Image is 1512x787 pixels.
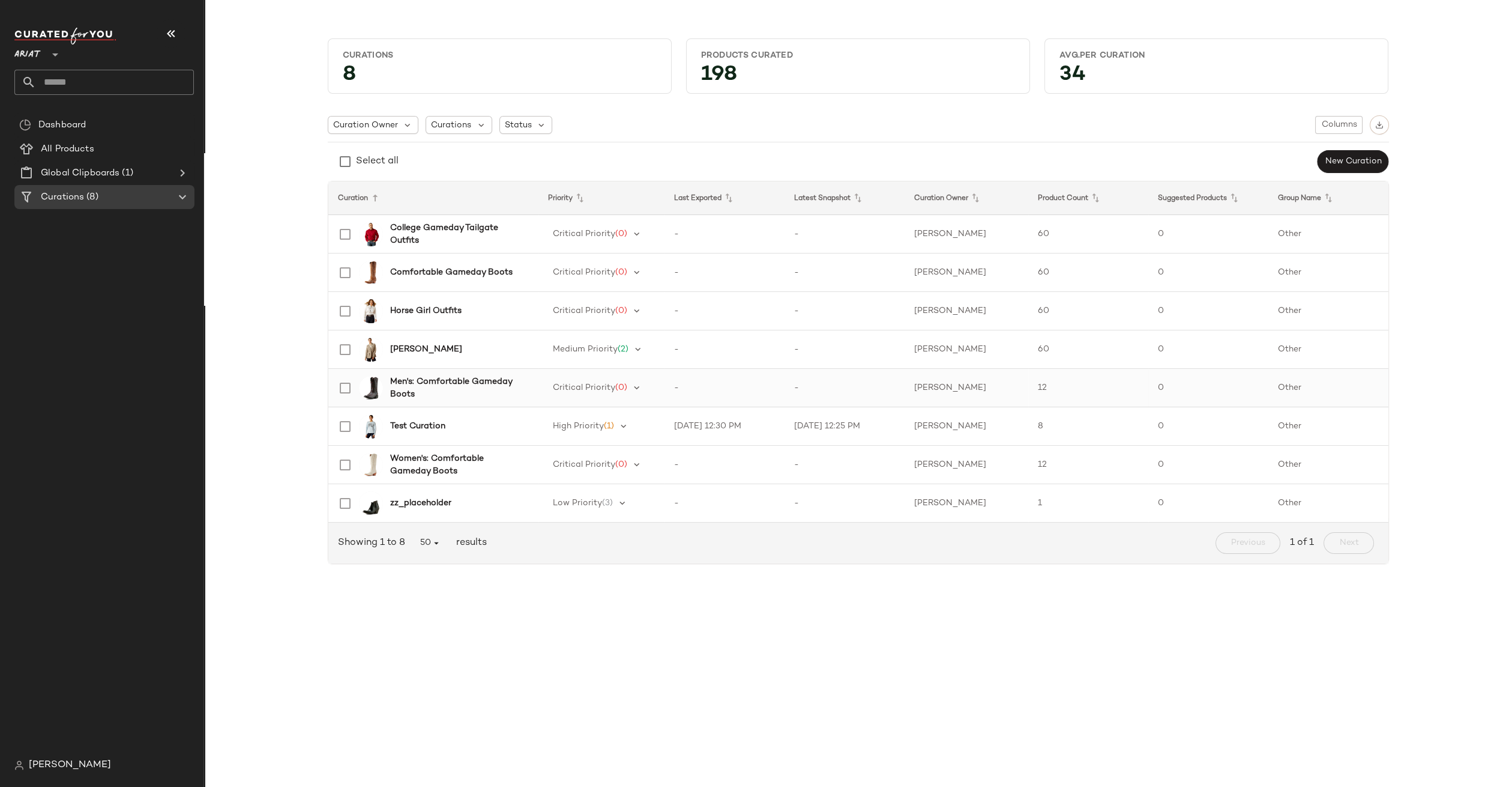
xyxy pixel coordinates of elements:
[1268,292,1388,330] td: Other
[390,497,451,509] b: zz_placeholder
[538,181,665,215] th: Priority
[664,484,785,523] td: -
[1028,369,1148,407] td: 12
[1268,407,1388,446] td: Other
[553,268,615,277] span: Critical Priority
[1315,116,1362,134] button: Columns
[1290,536,1314,550] span: 1 of 1
[905,292,1028,330] td: [PERSON_NAME]
[359,491,383,515] img: 10063987_3-4_front.jpg
[553,460,615,469] span: Critical Priority
[1317,150,1388,173] button: New Curation
[333,119,398,132] span: Curation Owner
[1028,484,1148,523] td: 1
[615,268,627,277] span: (0)
[1148,446,1268,484] td: 0
[602,499,613,508] span: (3)
[333,66,666,88] div: 8
[1148,254,1268,292] td: 0
[553,383,615,392] span: Critical Priority
[785,330,905,369] td: -
[785,292,905,330] td: -
[553,229,615,239] span: Critical Priority
[390,343,462,356] b: [PERSON_NAME]
[1268,215,1388,254] td: Other
[664,330,785,369] td: -
[785,254,905,292] td: -
[553,499,602,508] span: Low Priority
[356,154,399,169] div: Select all
[615,306,627,315] span: (0)
[1028,407,1148,446] td: 8
[1148,369,1268,407] td: 0
[390,305,462,317] b: Horse Girl Outfits
[14,761,24,770] img: svg%3e
[14,28,116,44] img: cfy_white_logo.C9jOOHJF.svg
[1268,254,1388,292] td: Other
[41,142,94,156] span: All Products
[1050,66,1383,88] div: 34
[1148,292,1268,330] td: 0
[1321,120,1357,130] span: Columns
[1324,157,1381,166] span: New Curation
[553,306,615,315] span: Critical Priority
[1059,50,1373,61] div: Avg.per Curation
[785,407,905,446] td: [DATE] 12:25 PM
[1268,446,1388,484] td: Other
[359,222,383,246] img: 10065853_front.jpg
[785,181,905,215] th: Latest Snapshot
[664,215,785,254] td: -
[84,190,98,204] span: (8)
[420,538,442,548] span: 50
[604,422,614,431] span: (1)
[1148,484,1268,523] td: 0
[343,50,657,61] div: Curations
[328,181,538,215] th: Curation
[14,41,41,62] span: Ariat
[390,222,524,247] b: College Gameday Tailgate Outfits
[1028,254,1148,292] td: 60
[29,758,111,773] span: [PERSON_NAME]
[664,181,785,215] th: Last Exported
[1148,330,1268,369] td: 0
[119,166,133,180] span: (1)
[1148,407,1268,446] td: 0
[905,215,1028,254] td: [PERSON_NAME]
[1268,330,1388,369] td: Other
[1028,181,1148,215] th: Product Count
[664,369,785,407] td: -
[1028,330,1148,369] td: 60
[785,446,905,484] td: -
[1148,215,1268,254] td: 0
[664,407,785,446] td: [DATE] 12:30 PM
[905,254,1028,292] td: [PERSON_NAME]
[664,446,785,484] td: -
[664,292,785,330] td: -
[905,446,1028,484] td: [PERSON_NAME]
[359,338,383,362] img: 10062455_front.jpg
[338,536,410,550] span: Showing 1 to 8
[359,261,383,285] img: 10044481_3-4_front.jpg
[615,460,627,469] span: (0)
[1268,484,1388,523] td: Other
[905,407,1028,446] td: [PERSON_NAME]
[905,484,1028,523] td: [PERSON_NAME]
[359,453,383,477] img: 10043268_3-4_front.jpg
[905,330,1028,369] td: [PERSON_NAME]
[785,215,905,254] td: -
[691,66,1025,88] div: 198
[701,50,1015,61] div: Products Curated
[390,420,445,433] b: Test Curation
[41,166,119,180] span: Global Clipboards
[359,299,383,323] img: 10062834_front.jpg
[19,119,31,131] img: svg%3e
[1148,181,1268,215] th: Suggested Products
[615,383,627,392] span: (0)
[1028,215,1148,254] td: 60
[785,369,905,407] td: -
[410,532,451,554] button: 50
[390,452,524,478] b: Women's: Comfortable Gameday Boots
[664,254,785,292] td: -
[615,229,627,239] span: (0)
[1268,369,1388,407] td: Other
